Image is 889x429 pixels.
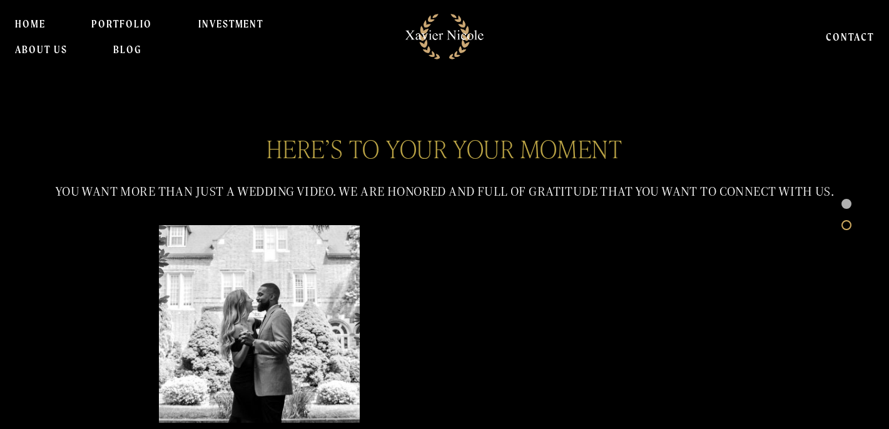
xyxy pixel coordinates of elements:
a: HOME [15,11,46,36]
a: BLOG [113,37,141,62]
p: YOU WANT MORE THAN JUST A WEDDING VIDEO. WE ARE HONORED AND FULL OF GRATITUDE THAT YOU WANT TO CO... [11,180,878,204]
a: PORTFOLIO [91,11,152,36]
h2: HERE’S TO YOUR YOUR MOMENT [11,136,878,160]
a: About Us [15,37,68,62]
img: Michigan Wedding Videographers | Detroit Cinematic Wedding Films By Xavier Nicole [398,7,491,66]
a: INVESTMENT [198,11,264,36]
a: CONTACT [826,24,874,49]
